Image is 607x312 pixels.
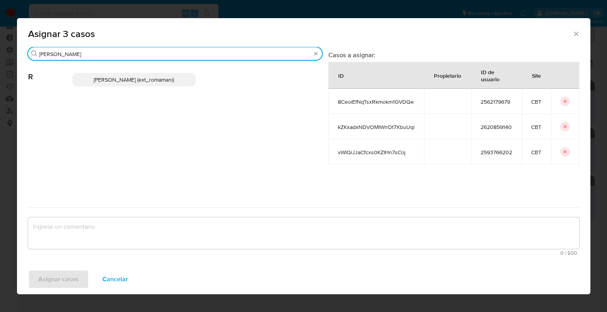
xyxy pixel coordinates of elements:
div: assign-modal [17,18,590,294]
div: ID de usuario [471,62,521,88]
span: [PERSON_NAME] (ext_romamani) [94,76,174,84]
button: Borrar [313,50,319,57]
button: icon-button [560,147,570,157]
span: 2593766202 [481,149,512,156]
div: Site [522,66,550,85]
span: R [28,60,72,82]
span: CBT [531,98,541,105]
h3: Casos a asignar: [328,51,579,59]
span: CBT [531,123,541,131]
input: Buscar analista [39,50,311,58]
span: vWlQiJJaCfcxs0KZIHn7sCoj [338,149,415,156]
span: Asignar 3 casos [28,29,573,39]
span: Máximo 500 caracteres [30,250,577,256]
span: kZKxadxNDVOMlWnOt7XbuUqi [338,123,415,131]
button: Buscar [31,50,38,57]
button: icon-button [560,97,570,106]
span: 2562179679 [481,98,512,105]
span: 2620859140 [481,123,512,131]
button: icon-button [560,122,570,131]
span: Cancelar [102,271,128,288]
div: Propietario [424,66,471,85]
span: 8CeoiEfNqTsxRkmokm1GVDQe [338,98,415,105]
div: ID [329,66,353,85]
div: [PERSON_NAME] (ext_romamani) [72,73,196,86]
button: Cancelar [92,270,138,289]
span: CBT [531,149,541,156]
button: Cerrar ventana [572,30,579,37]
